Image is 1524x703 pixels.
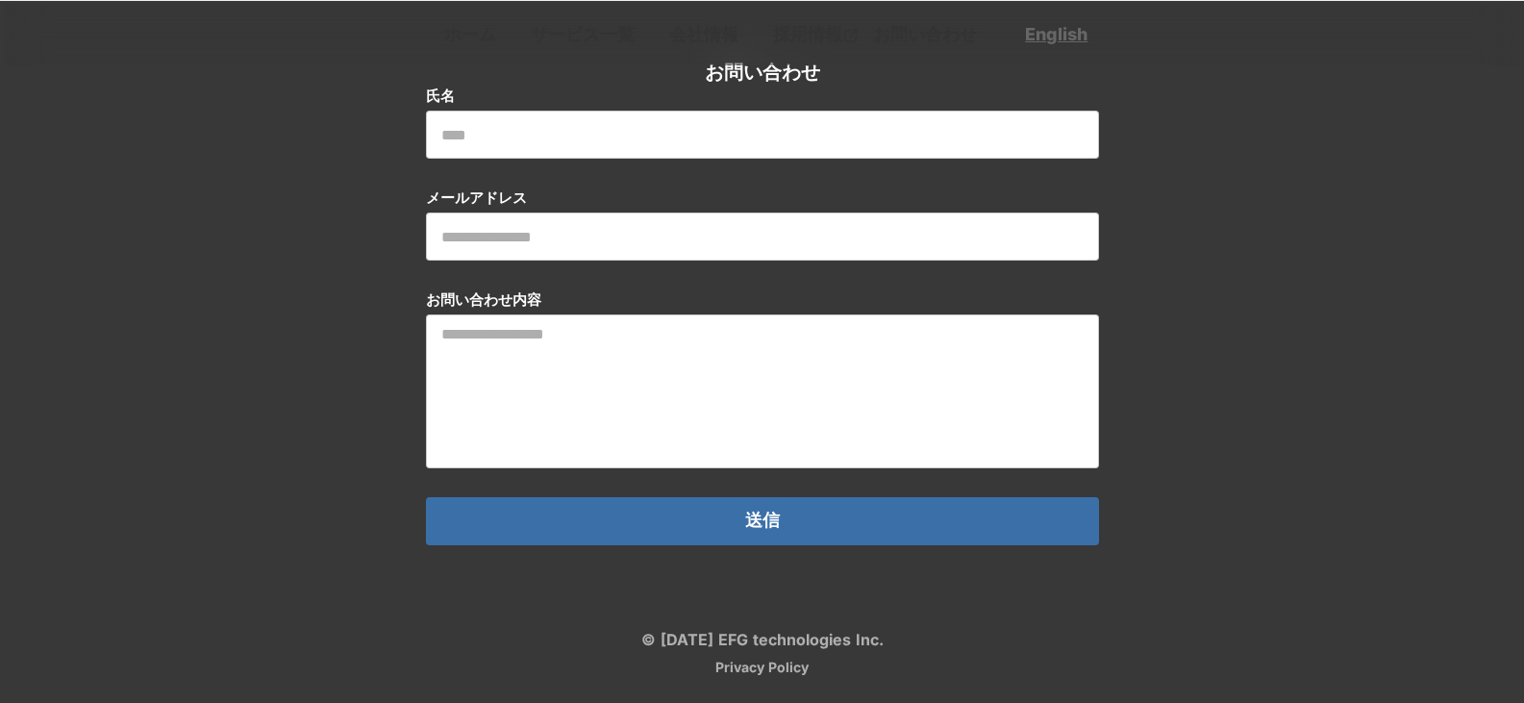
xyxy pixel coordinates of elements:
p: 氏名 [426,86,455,106]
a: Privacy Policy [715,661,809,674]
a: お問い合わせ [865,18,985,50]
p: 送信 [745,512,780,531]
p: © [DATE] EFG technologies Inc. [641,632,884,647]
p: メールアドレス [426,188,527,208]
a: サービス一覧 [523,18,642,50]
p: 採用情報 [765,18,844,50]
a: English [1025,22,1087,46]
a: 採用情報 [765,18,865,50]
button: 送信 [426,497,1099,545]
p: お問い合わせ内容 [426,289,541,310]
h2: お問い合わせ [705,59,820,86]
a: 会社情報 [662,18,746,50]
a: ホーム [437,18,504,50]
